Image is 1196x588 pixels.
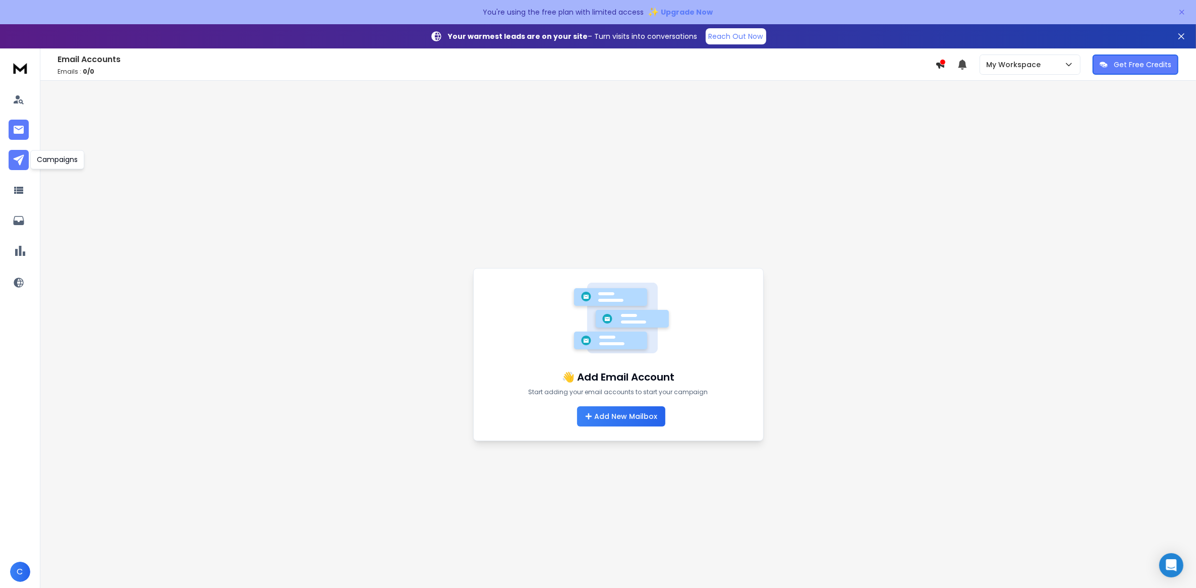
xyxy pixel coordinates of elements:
button: Get Free Credits [1093,55,1178,75]
p: You're using the free plan with limited access [483,7,644,17]
button: ✨Upgrade Now [648,2,713,22]
a: Reach Out Now [706,28,766,44]
span: ✨ [648,5,659,19]
p: Start adding your email accounts to start your campaign [529,388,708,396]
p: Emails : [58,68,935,76]
strong: Your warmest leads are on your site [448,31,588,41]
div: Open Intercom Messenger [1159,553,1183,577]
p: My Workspace [986,60,1045,70]
p: – Turn visits into conversations [448,31,698,41]
span: Upgrade Now [661,7,713,17]
h1: Email Accounts [58,54,935,66]
button: C [10,562,30,582]
span: 0 / 0 [83,67,94,76]
h1: 👋 Add Email Account [562,370,674,384]
button: Add New Mailbox [577,406,665,426]
p: Get Free Credits [1114,60,1171,70]
p: Reach Out Now [709,31,763,41]
img: logo [10,59,30,77]
div: Campaigns [30,150,84,170]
